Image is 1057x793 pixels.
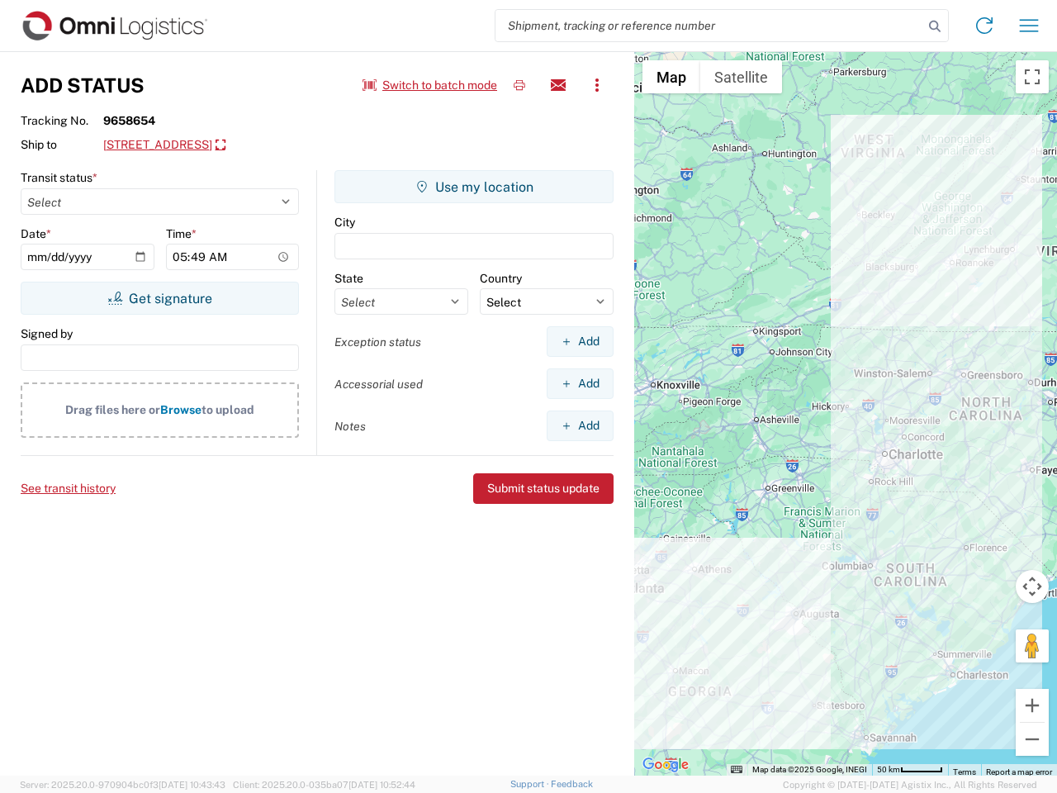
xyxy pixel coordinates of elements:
button: See transit history [21,475,116,502]
span: Copyright © [DATE]-[DATE] Agistix Inc., All Rights Reserved [783,777,1037,792]
a: [STREET_ADDRESS] [103,131,225,159]
span: Server: 2025.20.0-970904bc0f3 [20,780,225,790]
span: Drag files here or [65,403,160,416]
button: Switch to batch mode [363,72,497,99]
a: Open this area in Google Maps (opens a new window) [638,754,693,776]
a: Report a map error [986,767,1052,776]
label: Time [166,226,197,241]
span: [DATE] 10:52:44 [348,780,415,790]
input: Shipment, tracking or reference number [495,10,923,41]
button: Keyboard shortcuts [731,764,742,776]
span: Ship to [21,137,103,152]
button: Add [547,411,614,441]
button: Drag Pegman onto the map to open Street View [1016,629,1049,662]
span: to upload [201,403,254,416]
button: Use my location [334,170,614,203]
a: Terms [953,767,976,776]
label: Country [480,271,522,286]
a: Support [510,779,552,789]
label: State [334,271,363,286]
span: [DATE] 10:43:43 [159,780,225,790]
button: Submit status update [473,473,614,504]
span: Browse [160,403,201,416]
label: Date [21,226,51,241]
button: Toggle fullscreen view [1016,60,1049,93]
span: 50 km [877,765,900,774]
label: Accessorial used [334,377,423,392]
button: Map Scale: 50 km per 48 pixels [872,764,948,776]
label: Exception status [334,335,421,349]
button: Zoom out [1016,723,1049,756]
img: Google [638,754,693,776]
button: Zoom in [1016,689,1049,722]
label: Notes [334,419,366,434]
a: Feedback [551,779,593,789]
span: Map data ©2025 Google, INEGI [752,765,867,774]
h3: Add Status [21,74,145,97]
span: Client: 2025.20.0-035ba07 [233,780,415,790]
button: Add [547,368,614,399]
span: Tracking No. [21,113,103,128]
strong: 9658654 [103,113,155,128]
button: Add [547,326,614,357]
button: Show satellite imagery [700,60,782,93]
button: Get signature [21,282,299,315]
label: City [334,215,355,230]
button: Show street map [642,60,700,93]
button: Map camera controls [1016,570,1049,603]
label: Transit status [21,170,97,185]
label: Signed by [21,326,73,341]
